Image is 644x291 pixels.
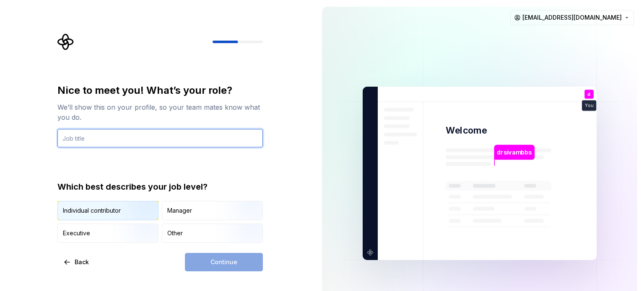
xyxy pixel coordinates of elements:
div: Individual contributor [63,206,121,215]
button: [EMAIL_ADDRESS][DOMAIN_NAME] [510,10,634,25]
input: Job title [57,129,263,147]
svg: Supernova Logo [57,33,74,50]
div: We’ll show this on your profile, so your team mates know what you do. [57,102,263,122]
p: [PERSON_NAME] [502,228,550,238]
p: drsivambbs [497,148,532,157]
p: You [585,103,593,108]
div: Which best describes your job level? [57,181,263,193]
p: d [587,92,590,97]
button: Back [57,253,96,271]
div: Nice to meet you! What’s your role? [57,84,263,97]
span: [EMAIL_ADDRESS][DOMAIN_NAME] [522,13,622,22]
p: Welcome [446,124,487,136]
div: Manager [167,206,192,215]
div: Executive [63,229,90,237]
span: Back [75,258,89,266]
div: Other [167,229,183,237]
